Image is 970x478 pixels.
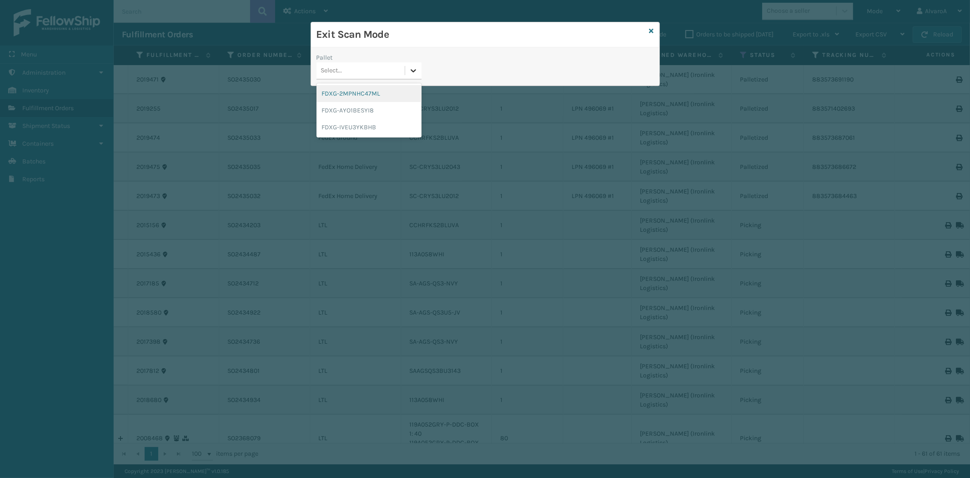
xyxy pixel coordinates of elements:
h3: Exit Scan Mode [317,28,646,41]
div: FDXG-2MPNHC47ML [317,85,422,102]
div: FDXG-IVEU3YKBHB [317,119,422,136]
div: FDXG-AYO1BESYI8 [317,102,422,119]
label: Pallet [317,53,333,62]
div: Select... [321,66,342,76]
